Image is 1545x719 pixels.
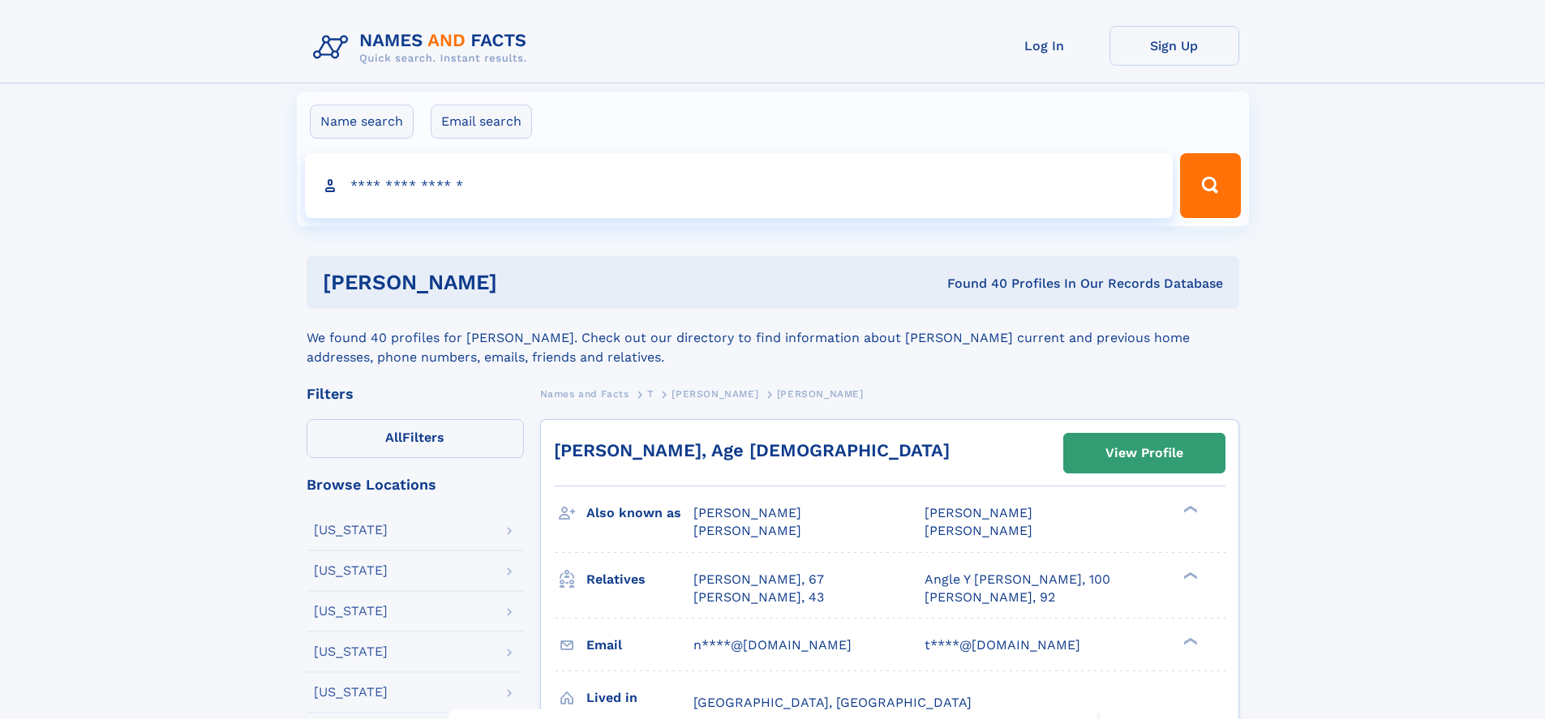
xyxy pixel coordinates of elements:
div: ❯ [1179,504,1199,515]
a: T [647,383,654,404]
span: All [385,430,402,445]
span: [PERSON_NAME] [925,505,1032,520]
span: [GEOGRAPHIC_DATA], [GEOGRAPHIC_DATA] [693,695,972,710]
div: [US_STATE] [314,686,388,699]
a: Angle Y [PERSON_NAME], 100 [925,571,1110,588]
a: [PERSON_NAME], 92 [925,588,1055,606]
div: [US_STATE] [314,564,388,577]
h3: Lived in [586,684,693,712]
div: ❯ [1179,636,1199,646]
a: [PERSON_NAME], 43 [693,588,824,606]
div: [US_STATE] [314,645,388,658]
a: [PERSON_NAME], 67 [693,571,824,588]
a: [PERSON_NAME] [672,383,758,404]
a: View Profile [1064,434,1225,473]
h1: [PERSON_NAME] [323,272,723,293]
label: Email search [431,105,532,139]
div: Filters [307,387,524,401]
div: [US_STATE] [314,524,388,537]
a: Sign Up [1109,26,1239,66]
h3: Relatives [586,566,693,593]
div: [US_STATE] [314,605,388,618]
a: [PERSON_NAME], Age [DEMOGRAPHIC_DATA] [554,440,950,460]
h3: Also known as [586,499,693,527]
div: ❯ [1179,570,1199,580]
h3: Email [586,631,693,659]
img: Logo Names and Facts [307,26,540,70]
div: Found 40 Profiles In Our Records Database [722,275,1223,293]
span: [PERSON_NAME] [777,388,864,400]
a: Log In [980,26,1109,66]
span: T [647,388,654,400]
button: Search Button [1180,153,1240,218]
span: [PERSON_NAME] [693,523,801,538]
a: Names and Facts [540,383,629,404]
div: View Profile [1105,434,1183,472]
label: Name search [310,105,414,139]
span: [PERSON_NAME] [925,523,1032,538]
span: [PERSON_NAME] [672,388,758,400]
span: [PERSON_NAME] [693,505,801,520]
input: search input [305,153,1174,218]
label: Filters [307,419,524,458]
div: We found 40 profiles for [PERSON_NAME]. Check out our directory to find information about [PERSON... [307,309,1239,367]
div: Browse Locations [307,477,524,492]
